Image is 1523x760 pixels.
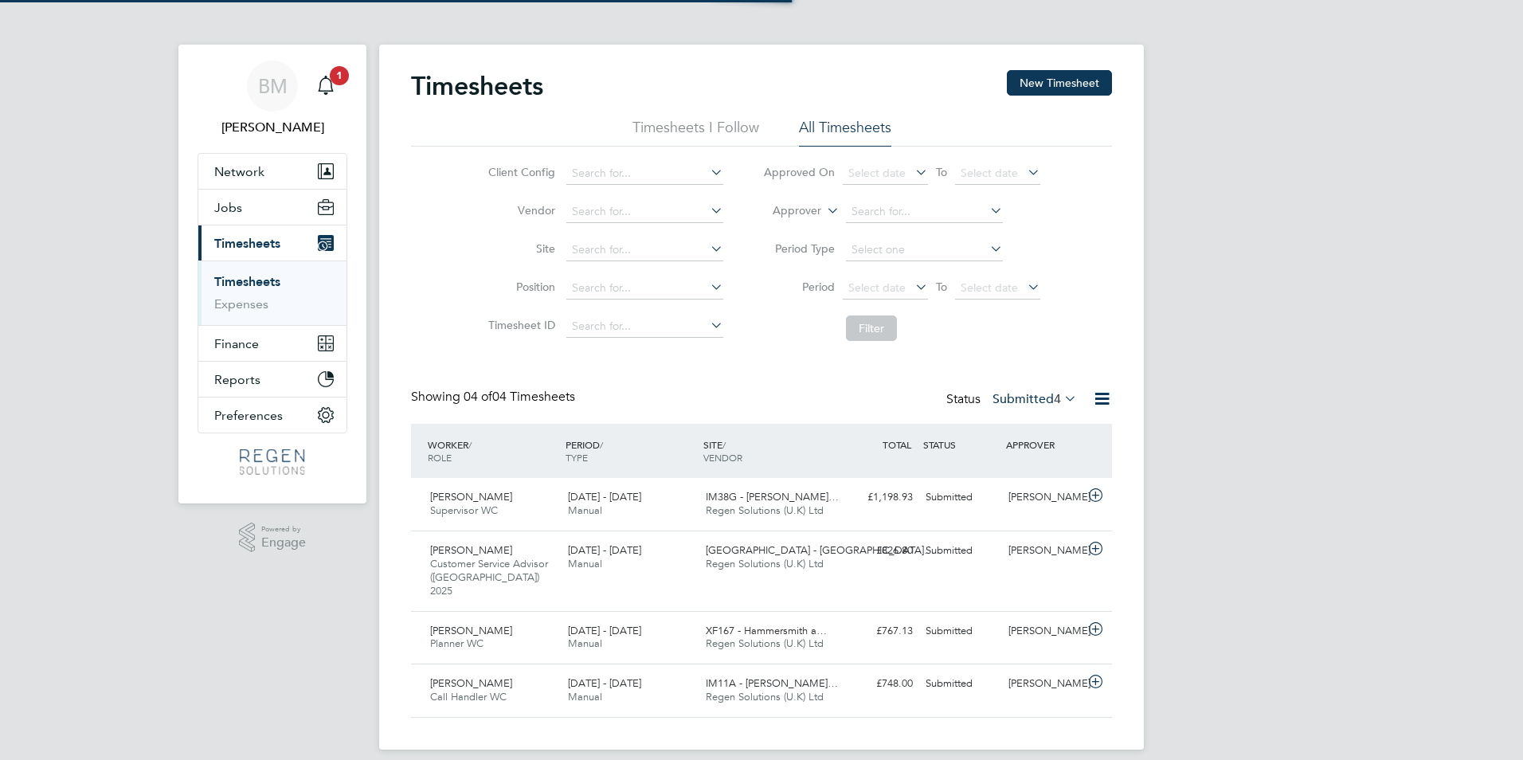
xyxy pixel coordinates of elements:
[411,389,578,405] div: Showing
[846,239,1003,261] input: Select one
[198,449,347,475] a: Go to home page
[992,391,1077,407] label: Submitted
[214,372,260,387] span: Reports
[198,398,346,433] button: Preferences
[198,118,347,137] span: Billy Mcnamara
[1002,484,1085,511] div: [PERSON_NAME]
[568,557,602,570] span: Manual
[198,61,347,137] a: BM[PERSON_NAME]
[722,438,726,451] span: /
[961,280,1018,295] span: Select date
[568,624,641,637] span: [DATE] - [DATE]
[600,438,603,451] span: /
[484,318,555,332] label: Timesheet ID
[430,676,512,690] span: [PERSON_NAME]
[848,166,906,180] span: Select date
[566,315,723,338] input: Search for...
[430,690,507,703] span: Call Handler WC
[763,165,835,179] label: Approved On
[848,280,906,295] span: Select date
[214,274,280,289] a: Timesheets
[566,277,723,300] input: Search for...
[568,490,641,503] span: [DATE] - [DATE]
[846,315,897,341] button: Filter
[632,118,759,147] li: Timesheets I Follow
[566,451,588,464] span: TYPE
[198,154,346,189] button: Network
[919,538,1002,564] div: Submitted
[706,557,824,570] span: Regen Solutions (U.K) Ltd
[846,201,1003,223] input: Search for...
[836,671,919,697] div: £748.00
[1002,538,1085,564] div: [PERSON_NAME]
[568,503,602,517] span: Manual
[198,261,346,325] div: Timesheets
[919,618,1002,644] div: Submitted
[931,162,952,182] span: To
[836,538,919,564] div: £826.80
[484,280,555,294] label: Position
[261,523,306,536] span: Powered by
[706,624,827,637] span: XF167 - Hammersmith a…
[214,200,242,215] span: Jobs
[411,70,543,102] h2: Timesheets
[310,61,342,112] a: 1
[568,543,641,557] span: [DATE] - [DATE]
[198,362,346,397] button: Reports
[1054,391,1061,407] span: 4
[706,637,824,650] span: Regen Solutions (U.K) Ltd
[836,484,919,511] div: £1,198.93
[424,430,562,472] div: WORKER
[961,166,1018,180] span: Select date
[430,637,484,650] span: Planner WC
[484,241,555,256] label: Site
[240,449,304,475] img: regensolutions-logo-retina.png
[931,276,952,297] span: To
[1002,618,1085,644] div: [PERSON_NAME]
[198,326,346,361] button: Finance
[919,484,1002,511] div: Submitted
[562,430,699,472] div: PERIOD
[706,690,824,703] span: Regen Solutions (U.K) Ltd
[178,45,366,503] nav: Main navigation
[919,430,1002,459] div: STATUS
[464,389,575,405] span: 04 Timesheets
[258,76,288,96] span: BM
[484,203,555,217] label: Vendor
[1002,671,1085,697] div: [PERSON_NAME]
[430,557,548,597] span: Customer Service Advisor ([GEOGRAPHIC_DATA]) 2025
[430,503,498,517] span: Supervisor WC
[946,389,1080,411] div: Status
[214,336,259,351] span: Finance
[568,637,602,650] span: Manual
[763,280,835,294] label: Period
[883,438,911,451] span: TOTAL
[919,671,1002,697] div: Submitted
[198,190,346,225] button: Jobs
[261,536,306,550] span: Engage
[706,543,934,557] span: [GEOGRAPHIC_DATA] - [GEOGRAPHIC_DATA]…
[428,451,452,464] span: ROLE
[836,618,919,644] div: £767.13
[214,296,268,311] a: Expenses
[706,490,839,503] span: IM38G - [PERSON_NAME]…
[468,438,472,451] span: /
[198,225,346,261] button: Timesheets
[430,490,512,503] span: [PERSON_NAME]
[763,241,835,256] label: Period Type
[214,164,264,179] span: Network
[706,676,838,690] span: IM11A - [PERSON_NAME]…
[566,163,723,185] input: Search for...
[703,451,742,464] span: VENDOR
[706,503,824,517] span: Regen Solutions (U.K) Ltd
[484,165,555,179] label: Client Config
[568,690,602,703] span: Manual
[750,203,821,219] label: Approver
[330,66,349,85] span: 1
[214,408,283,423] span: Preferences
[1007,70,1112,96] button: New Timesheet
[430,543,512,557] span: [PERSON_NAME]
[568,676,641,690] span: [DATE] - [DATE]
[799,118,891,147] li: All Timesheets
[699,430,837,472] div: SITE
